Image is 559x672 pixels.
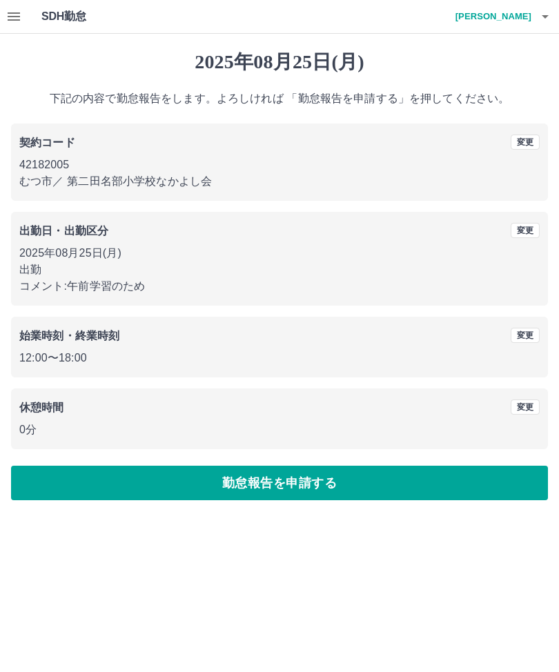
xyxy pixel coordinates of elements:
[19,261,540,278] p: 出勤
[19,245,540,261] p: 2025年08月25日(月)
[19,330,119,342] b: 始業時刻・終業時刻
[19,137,75,148] b: 契約コード
[19,402,64,413] b: 休憩時間
[11,466,548,500] button: 勤怠報告を申請する
[511,399,540,415] button: 変更
[511,328,540,343] button: 変更
[19,173,540,190] p: むつ市 ／ 第二田名部小学校なかよし会
[19,350,540,366] p: 12:00 〜 18:00
[511,135,540,150] button: 変更
[19,225,108,237] b: 出勤日・出勤区分
[19,157,540,173] p: 42182005
[19,422,540,438] p: 0分
[19,278,540,295] p: コメント: 午前学習のため
[511,223,540,238] button: 変更
[11,50,548,74] h1: 2025年08月25日(月)
[11,90,548,107] p: 下記の内容で勤怠報告をします。よろしければ 「勤怠報告を申請する」を押してください。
